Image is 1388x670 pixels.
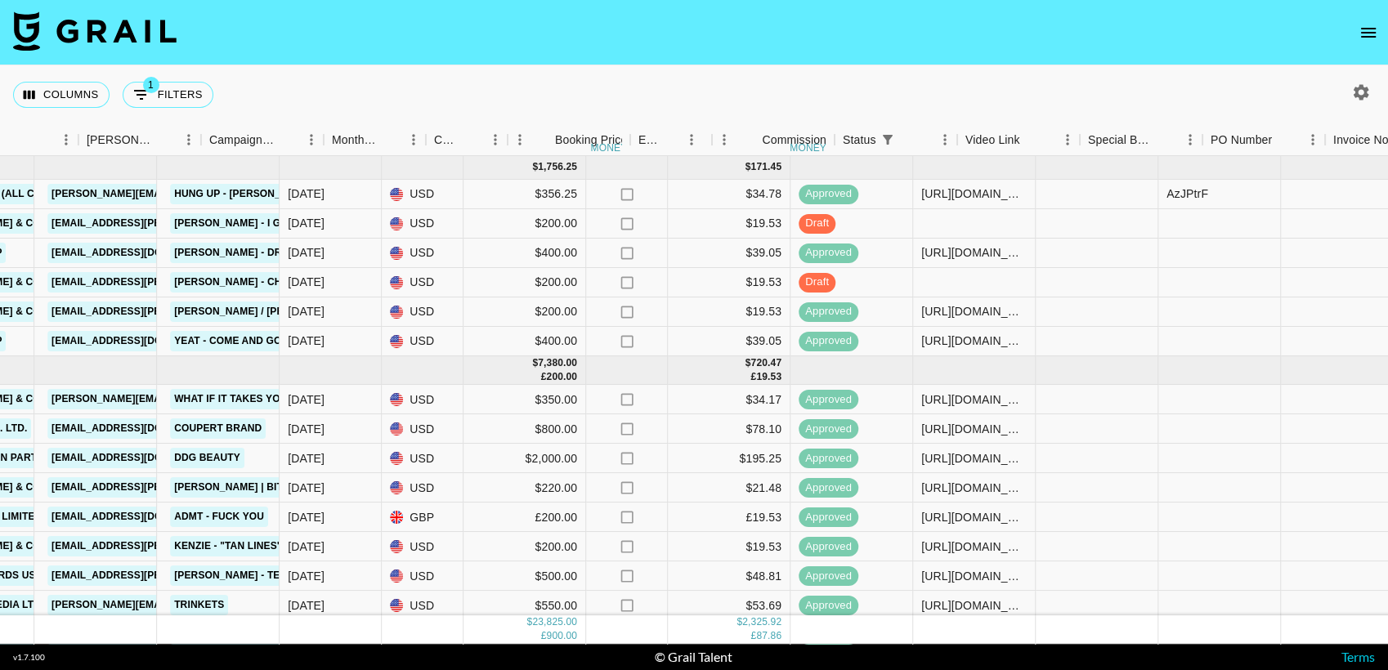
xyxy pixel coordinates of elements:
span: draft [799,275,835,290]
a: [EMAIL_ADDRESS][DOMAIN_NAME] [47,507,231,527]
div: https://www.tiktok.com/@yomidun/video/7534403183397866757?is_from_webapp=1&sender_device=pc&web_i... [921,391,1027,408]
div: Video Link [965,124,1020,156]
a: [PERSON_NAME][EMAIL_ADDRESS][DOMAIN_NAME] [47,595,314,615]
div: USD [382,209,463,239]
div: Special Booking Type [1080,124,1202,156]
a: [PERSON_NAME] | Bitin' List [170,477,324,498]
button: Menu [712,127,737,152]
div: $356.25 [463,180,586,209]
div: $195.25 [668,444,790,473]
span: approved [799,422,858,437]
button: Menu [1055,127,1080,152]
div: USD [382,327,463,356]
div: $78.10 [668,414,790,444]
span: approved [799,333,858,349]
div: https://www.tiktok.com/@alexxisreedd/photo/7543197839854226710?is_from_webapp=1&sender_device=pc&... [921,538,1027,555]
div: USD [382,268,463,297]
div: $550.00 [463,591,586,620]
div: $ [526,615,532,629]
a: [PERSON_NAME] - Driving [170,243,313,263]
div: Currency [434,124,460,156]
div: Expenses: Remove Commission? [638,124,661,156]
div: $48.81 [668,561,790,591]
span: approved [799,245,858,261]
div: USD [382,591,463,620]
div: https://www.tiktok.com/@thekfamily33/video/7535210291500420383?is_from_webapp=1&sender_device=pc&... [921,421,1027,437]
div: $400.00 [463,239,586,268]
a: [EMAIL_ADDRESS][DOMAIN_NAME] [47,331,231,351]
a: [PERSON_NAME][EMAIL_ADDRESS][PERSON_NAME][DOMAIN_NAME] [47,389,398,409]
div: Aug '25 [288,538,325,555]
div: $500.00 [463,561,586,591]
div: 87.86 [756,629,781,643]
div: $400.00 [463,327,586,356]
div: Sep '25 [288,244,325,261]
div: $19.53 [668,532,790,561]
div: $34.78 [668,180,790,209]
div: Aug '25 [288,480,325,496]
button: Sort [1272,128,1295,151]
div: $39.05 [668,239,790,268]
span: approved [799,539,858,555]
button: Show filters [123,82,213,108]
div: £19.53 [668,502,790,532]
div: v 1.7.100 [13,652,45,663]
span: draft [799,216,835,231]
div: 900.00 [546,629,577,643]
button: Sort [378,128,401,151]
div: $200.00 [463,209,586,239]
a: kenzie - "tan lines" [170,536,286,556]
div: Campaign (Type) [201,124,324,156]
div: © Grail Talent [655,649,732,665]
div: Status [835,124,957,156]
div: USD [382,444,463,473]
img: Grail Talent [13,11,177,51]
a: [EMAIL_ADDRESS][PERSON_NAME][DOMAIN_NAME] [47,536,314,556]
div: https://www.tiktok.com/@thekfamily33/video/7546341330545298718?is_from_webapp=1&sender_device=pc&... [921,333,1027,349]
div: $ [532,356,538,370]
div: PO Number [1202,124,1325,156]
button: Sort [1020,128,1043,151]
span: approved [799,510,858,525]
button: Menu [508,127,532,152]
button: Menu [54,127,78,152]
button: Select columns [13,82,110,108]
a: [PERSON_NAME] / [PERSON_NAME] - Freedom (Radio Mix) Phase 2 [170,301,522,322]
div: USD [382,385,463,414]
div: Currency [426,124,508,156]
div: Campaign (Type) [209,124,276,156]
div: USD [382,239,463,268]
div: Sep '25 [288,274,325,290]
a: [PERSON_NAME] - Tears [170,565,305,586]
a: [EMAIL_ADDRESS][DOMAIN_NAME] [47,418,231,439]
div: Sep '25 [288,303,325,319]
div: £ [750,370,756,384]
a: [EMAIL_ADDRESS][DOMAIN_NAME] [47,448,231,468]
button: Sort [661,128,684,151]
div: 200.00 [546,370,577,384]
button: Sort [154,128,177,151]
div: Video Link [957,124,1080,156]
a: [EMAIL_ADDRESS][PERSON_NAME][DOMAIN_NAME] [47,301,314,322]
div: 171.45 [750,160,781,174]
a: Trinkets [170,595,228,615]
div: 23,825.00 [532,615,577,629]
div: 1 active filter [875,128,898,151]
div: £ [541,629,547,643]
button: Menu [679,127,704,152]
button: Sort [532,128,555,151]
span: approved [799,598,858,614]
button: Sort [739,128,762,151]
div: 1,756.25 [538,160,577,174]
button: Menu [299,127,324,152]
span: approved [799,451,858,467]
button: Menu [1178,127,1202,152]
span: approved [799,569,858,584]
a: Yeat - Come and Go [170,331,285,351]
a: What If It Takes You Away (feat. Malou) Will Sass [170,389,455,409]
button: Menu [1301,127,1325,152]
div: Sep '25 [288,185,325,202]
button: open drawer [1352,16,1385,49]
div: Month Due [324,124,426,156]
div: USD [382,414,463,444]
